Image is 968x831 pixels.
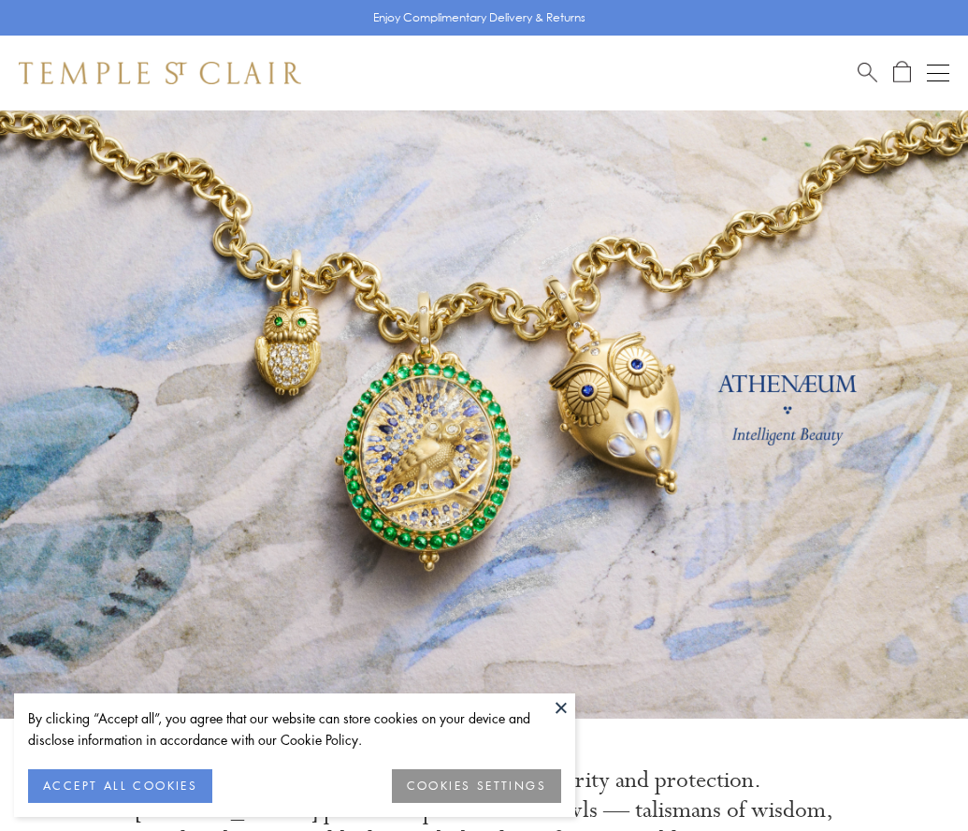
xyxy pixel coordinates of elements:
[893,61,911,84] a: Open Shopping Bag
[19,62,301,84] img: Temple St. Clair
[858,61,877,84] a: Search
[28,769,212,803] button: ACCEPT ALL COOKIES
[392,769,561,803] button: COOKIES SETTINGS
[927,62,949,84] button: Open navigation
[28,707,561,751] div: By clicking “Accept all”, you agree that our website can store cookies on your device and disclos...
[373,8,585,27] p: Enjoy Complimentary Delivery & Returns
